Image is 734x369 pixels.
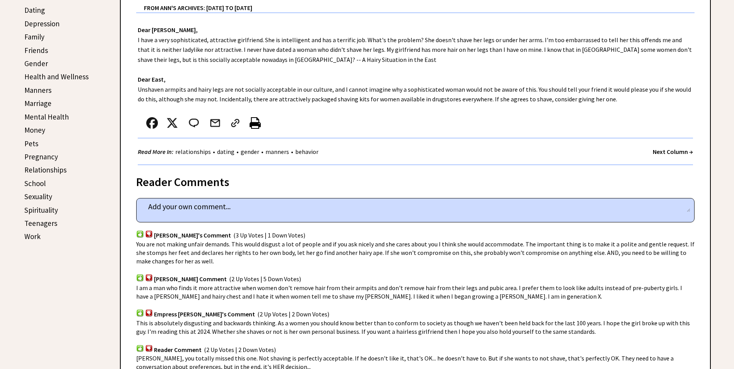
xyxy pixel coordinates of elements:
div: Reader Comments [136,174,695,186]
img: mail.png [209,117,221,129]
img: votdown.png [145,309,153,316]
a: relationships [173,148,213,155]
a: Spirituality [24,205,58,215]
span: [PERSON_NAME]'s Comment [154,232,231,239]
a: Pregnancy [24,152,58,161]
div: • • • • [138,147,320,157]
a: Marriage [24,99,51,108]
img: message_round%202.png [187,117,200,129]
a: Teenagers [24,219,57,228]
a: Family [24,32,44,41]
a: Depression [24,19,60,28]
span: (2 Up Votes | 5 Down Votes) [229,275,301,283]
a: Dating [24,5,45,15]
span: You are not making unfair demands. This would disgust a lot of people and if you ask nicely and s... [136,240,695,265]
span: [PERSON_NAME] Comment [154,275,227,283]
img: printer%20icon.png [250,117,261,129]
a: Mental Health [24,112,69,121]
img: votup.png [136,230,144,237]
a: Work [24,232,41,241]
span: (3 Up Votes | 1 Down Votes) [233,232,305,239]
img: x_small.png [166,117,178,129]
a: behavior [293,148,320,155]
span: Empress [PERSON_NAME]'s Comment [154,311,255,318]
a: Friends [24,46,48,55]
div: I have a very sophisticated, attractive girlfriend. She is intelligent and has a terrific job. Wh... [121,13,710,165]
img: votup.png [136,309,144,316]
a: Money [24,125,45,135]
a: Manners [24,85,51,95]
img: votdown.png [145,274,153,281]
a: Gender [24,59,48,68]
strong: Dear [PERSON_NAME], [138,26,198,34]
a: Sexuality [24,192,52,201]
img: votdown.png [145,230,153,237]
img: votdown.png [145,345,153,352]
span: I am a man who finds it more attractive when women don't remove hair from their armpits and don't... [136,284,682,300]
a: gender [239,148,261,155]
a: School [24,179,46,188]
span: (2 Up Votes | 2 Down Votes) [257,311,329,318]
span: (2 Up Votes | 2 Down Votes) [204,346,276,354]
img: votup.png [136,274,144,281]
a: manners [263,148,291,155]
a: Health and Wellness [24,72,89,81]
strong: Dear East, [138,75,166,83]
a: dating [215,148,236,155]
img: votup.png [136,345,144,352]
strong: Read More In: [138,148,173,155]
img: facebook.png [146,117,158,129]
span: Reader Comment [154,346,202,354]
img: link_02.png [229,117,241,129]
a: Pets [24,139,38,148]
a: Relationships [24,165,67,174]
a: Next Column → [653,148,693,155]
span: This is absolutely disgusting and backwards thinking. As a women you should know better than to c... [136,319,690,335]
